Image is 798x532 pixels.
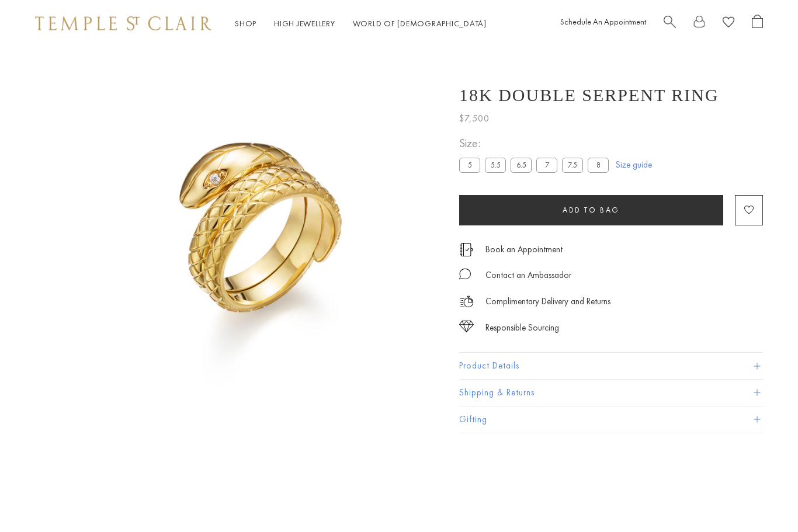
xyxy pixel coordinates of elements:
[459,158,480,172] label: 5
[723,15,734,33] a: View Wishlist
[459,353,763,379] button: Product Details
[459,294,474,309] img: icon_delivery.svg
[485,158,506,172] label: 5.5
[560,16,646,27] a: Schedule An Appointment
[459,195,723,225] button: Add to bag
[588,158,609,172] label: 8
[485,321,559,335] div: Responsible Sourcing
[459,134,613,153] span: Size:
[752,15,763,33] a: Open Shopping Bag
[562,158,583,172] label: 7.5
[235,18,256,29] a: ShopShop
[35,16,211,30] img: Temple St. Clair
[485,243,563,256] a: Book an Appointment
[459,268,471,280] img: MessageIcon-01_2.svg
[616,159,652,171] a: Size guide
[353,18,487,29] a: World of [DEMOGRAPHIC_DATA]World of [DEMOGRAPHIC_DATA]
[459,321,474,332] img: icon_sourcing.svg
[563,205,620,215] span: Add to bag
[485,294,610,309] p: Complimentary Delivery and Returns
[664,15,676,33] a: Search
[459,380,763,406] button: Shipping & Returns
[536,158,557,172] label: 7
[459,406,763,433] button: Gifting
[274,18,335,29] a: High JewelleryHigh Jewellery
[511,158,532,172] label: 6.5
[235,16,487,31] nav: Main navigation
[459,111,490,126] span: $7,500
[459,243,473,256] img: icon_appointment.svg
[459,85,719,105] h1: 18K Double Serpent Ring
[76,47,442,412] img: 18K Double Serpent Ring
[740,477,786,520] iframe: Gorgias live chat messenger
[485,268,571,283] div: Contact an Ambassador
